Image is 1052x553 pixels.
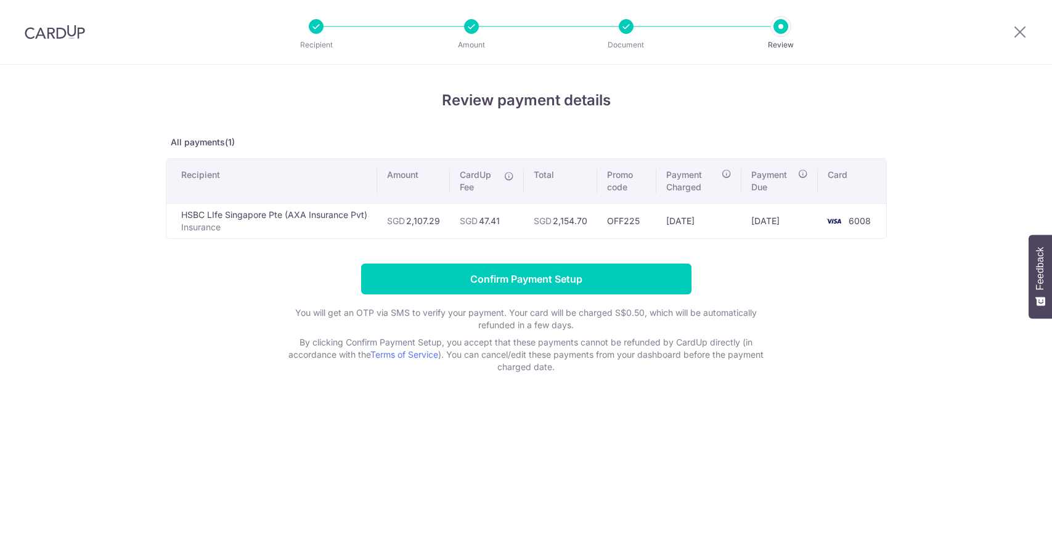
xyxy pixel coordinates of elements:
span: Feedback [1035,247,1046,290]
span: CardUp Fee [460,169,498,193]
p: Recipient [271,39,362,51]
p: By clicking Confirm Payment Setup, you accept that these payments cannot be refunded by CardUp di... [280,336,773,373]
button: Feedback - Show survey [1029,235,1052,318]
p: Insurance [181,221,367,233]
th: Recipient [166,159,377,203]
a: Terms of Service [370,349,438,360]
td: [DATE] [741,203,818,238]
p: Document [581,39,672,51]
p: Amount [426,39,517,51]
td: 2,154.70 [524,203,597,238]
th: Total [524,159,597,203]
p: You will get an OTP via SMS to verify your payment. Your card will be charged S$0.50, which will ... [280,307,773,331]
iframe: Opens a widget where you can find more information [973,516,1040,547]
span: 6008 [849,216,871,226]
span: SGD [460,216,478,226]
span: SGD [534,216,552,226]
p: Review [735,39,826,51]
p: All payments(1) [166,136,887,148]
td: [DATE] [656,203,741,238]
span: Payment Charged [666,169,718,193]
th: Amount [377,159,450,203]
img: CardUp [25,25,85,39]
td: HSBC LIfe Singapore Pte (AXA Insurance Pvt) [166,203,377,238]
span: SGD [387,216,405,226]
img: <span class="translation_missing" title="translation missing: en.account_steps.new_confirm_form.b... [822,214,846,228]
input: Confirm Payment Setup [361,264,691,294]
th: Card [818,159,886,203]
th: Promo code [597,159,656,203]
td: 47.41 [450,203,524,238]
td: OFF225 [597,203,656,238]
span: Payment Due [751,169,795,193]
h4: Review payment details [166,89,887,111]
td: 2,107.29 [377,203,450,238]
